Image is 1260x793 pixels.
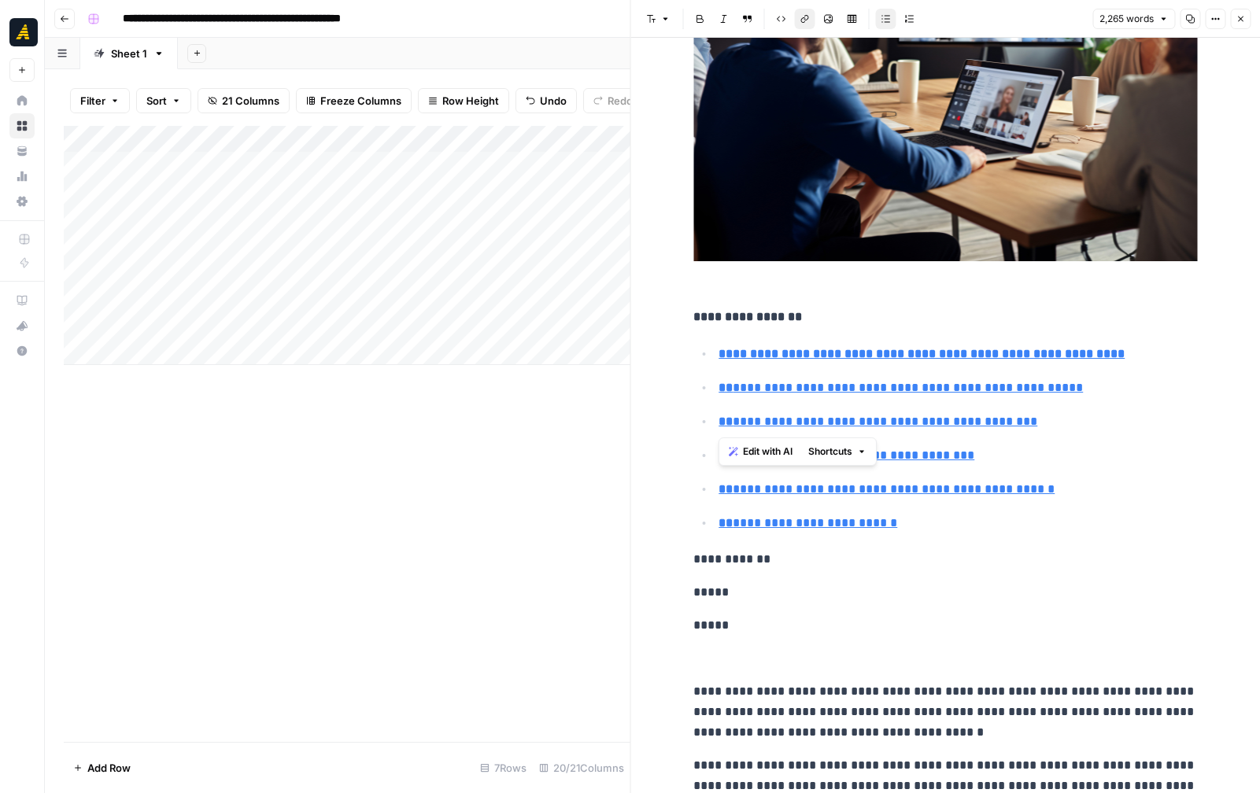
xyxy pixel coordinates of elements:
[722,441,799,462] button: Edit with AI
[87,760,131,776] span: Add Row
[320,93,401,109] span: Freeze Columns
[474,755,533,780] div: 7 Rows
[9,13,35,52] button: Workspace: Marketers in Demand
[9,338,35,363] button: Help + Support
[146,93,167,109] span: Sort
[608,93,633,109] span: Redo
[808,444,852,459] span: Shortcuts
[418,88,509,113] button: Row Height
[1099,12,1154,26] span: 2,265 words
[80,93,105,109] span: Filter
[9,138,35,164] a: Your Data
[80,38,178,69] a: Sheet 1
[9,288,35,313] a: AirOps Academy
[198,88,290,113] button: 21 Columns
[583,88,643,113] button: Redo
[9,18,38,46] img: Marketers in Demand Logo
[222,93,279,109] span: 21 Columns
[64,755,140,780] button: Add Row
[70,88,130,113] button: Filter
[802,441,873,462] button: Shortcuts
[10,314,34,337] div: What's new?
[540,93,567,109] span: Undo
[9,189,35,214] a: Settings
[296,88,412,113] button: Freeze Columns
[111,46,147,61] div: Sheet 1
[9,164,35,189] a: Usage
[9,313,35,338] button: What's new?
[9,113,35,138] a: Browse
[743,444,793,459] span: Edit with AI
[9,88,35,113] a: Home
[136,88,191,113] button: Sort
[1092,9,1175,29] button: 2,265 words
[533,755,630,780] div: 20/21 Columns
[515,88,577,113] button: Undo
[442,93,499,109] span: Row Height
